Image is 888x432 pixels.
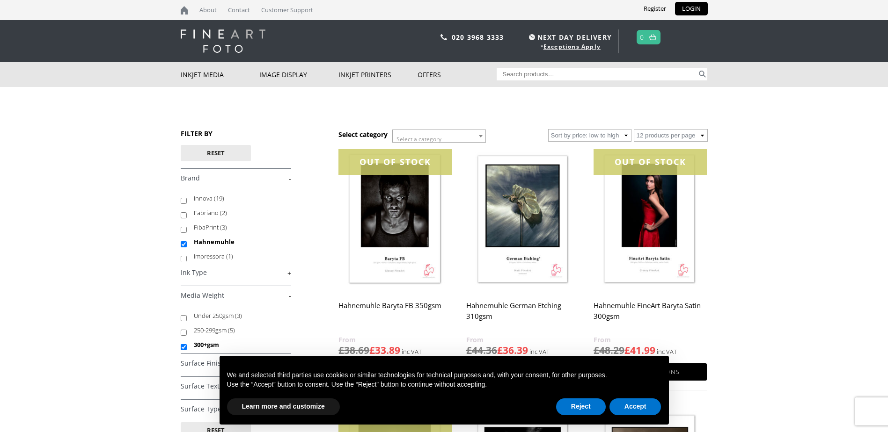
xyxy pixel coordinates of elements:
h3: FILTER BY [181,129,291,138]
label: Hahnemuhle [194,235,282,249]
span: £ [466,344,472,357]
img: Hahnemuhle FineArt Baryta Satin 300gsm [594,149,707,291]
a: Register [637,2,673,15]
a: + [181,405,291,414]
a: Hahnemuhle German Etching 310gsm £44.36£36.39 [466,149,580,357]
a: LOGIN [675,2,708,15]
h2: Hahnemuhle FineArt Baryta Satin 300gsm [594,297,707,334]
span: £ [338,344,344,357]
h4: Surface Finish [181,353,291,372]
span: (3) [220,223,227,231]
a: Inkjet Printers [338,62,418,87]
a: - [181,291,291,300]
div: OUT OF STOCK [338,149,452,175]
a: Inkjet Media [181,62,260,87]
p: We and selected third parties use cookies or similar technologies for technical purposes and, wit... [227,371,661,380]
button: Search [697,68,708,80]
h3: Select category [338,130,388,139]
span: (5) [228,326,235,334]
a: + [181,382,291,391]
a: OUT OF STOCK Hahnemuhle Baryta FB 350gsm £38.69£33.89 [338,149,452,357]
label: 300+gsm [194,338,282,352]
img: Hahnemuhle German Etching 310gsm [466,149,580,291]
label: Innova [194,191,282,206]
label: Fabriano [194,206,282,220]
span: (3) [235,311,242,320]
a: 020 3968 3333 [452,33,504,42]
bdi: 38.69 [338,344,369,357]
a: OUT OF STOCK Hahnemuhle FineArt Baryta Satin 300gsm £48.29£41.99 [594,149,707,357]
img: Hahnemuhle Baryta FB 350gsm [338,149,452,291]
bdi: 41.99 [624,344,655,357]
span: £ [594,344,599,357]
bdi: 44.36 [466,344,497,357]
a: + [181,359,291,368]
label: 250-299gsm [194,323,282,338]
span: £ [624,344,630,357]
span: (1) [226,252,233,260]
span: (19) [214,194,224,202]
span: Select a category [396,135,441,143]
img: phone.svg [440,34,447,40]
a: Offers [418,62,497,87]
bdi: 48.29 [594,344,624,357]
h2: Hahnemuhle German Etching 310gsm [466,297,580,334]
select: Shop order [548,129,631,142]
label: FibaPrint [194,220,282,235]
img: logo-white.svg [181,29,265,53]
img: basket.svg [649,34,656,40]
img: time.svg [529,34,535,40]
h4: Brand [181,168,291,187]
label: Under 250gsm [194,309,282,323]
div: Notice [212,348,676,432]
a: Image Display [259,62,338,87]
h4: Media Weight [181,286,291,304]
h4: Surface Type [181,399,291,418]
div: OUT OF STOCK [594,149,707,175]
a: - [181,174,291,183]
a: 0 [640,30,644,44]
h4: Ink Type [181,263,291,281]
span: NEXT DAY DELIVERY [527,32,612,43]
button: Learn more and customize [227,398,340,415]
span: £ [369,344,375,357]
bdi: 36.39 [497,344,528,357]
p: Use the “Accept” button to consent. Use the “Reject” button to continue without accepting. [227,380,661,389]
input: Search products… [497,68,697,80]
a: + [181,268,291,277]
h4: Surface Texture [181,376,291,395]
button: Reset [181,145,251,161]
button: Reject [556,398,606,415]
h2: Hahnemuhle Baryta FB 350gsm [338,297,452,334]
span: (2) [220,209,227,217]
span: £ [497,344,503,357]
label: Impressora [194,249,282,264]
button: Accept [609,398,661,415]
a: Exceptions Apply [543,43,601,50]
bdi: 33.89 [369,344,400,357]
